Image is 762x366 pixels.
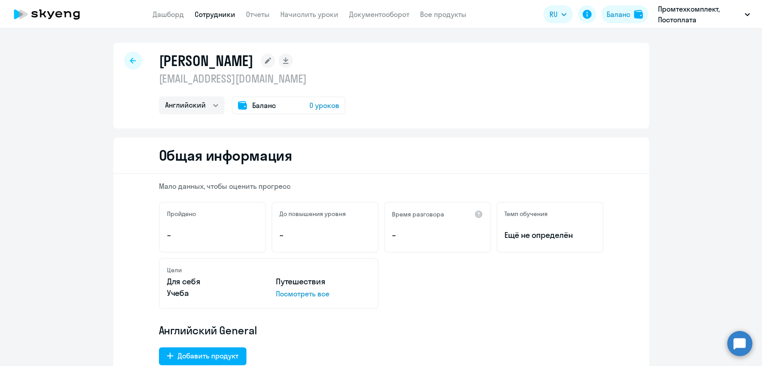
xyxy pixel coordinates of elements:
h5: Время разговора [392,210,444,218]
p: Путешествия [276,276,371,287]
button: Промтехкомплект, Постоплата [654,4,754,25]
span: 0 уроков [309,100,339,111]
div: Добавить продукт [178,350,238,361]
h5: Цели [167,266,182,274]
button: Балансbalance [601,5,648,23]
h5: Темп обучения [504,210,548,218]
a: Сотрудники [195,10,235,19]
img: balance [634,10,643,19]
span: RU [550,9,558,20]
p: – [167,229,258,241]
h5: До повышения уровня [279,210,346,218]
p: Посмотреть все [276,288,371,299]
p: – [392,229,483,241]
h2: Общая информация [159,146,292,164]
p: – [279,229,371,241]
a: Дашборд [153,10,184,19]
p: Учеба [167,287,262,299]
span: Ещё не определён [504,229,595,241]
div: Баланс [607,9,630,20]
a: Начислить уроки [280,10,338,19]
span: Баланс [252,100,276,111]
a: Документооборот [349,10,409,19]
button: RU [543,5,573,23]
p: Мало данных, чтобы оценить прогресс [159,181,604,191]
a: Все продукты [420,10,466,19]
a: Отчеты [246,10,270,19]
button: Добавить продукт [159,347,246,365]
h5: Пройдено [167,210,196,218]
p: [EMAIL_ADDRESS][DOMAIN_NAME] [159,71,346,86]
span: Английский General [159,323,257,337]
p: Промтехкомплект, Постоплата [658,4,741,25]
h1: [PERSON_NAME] [159,52,254,70]
p: Для себя [167,276,262,287]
